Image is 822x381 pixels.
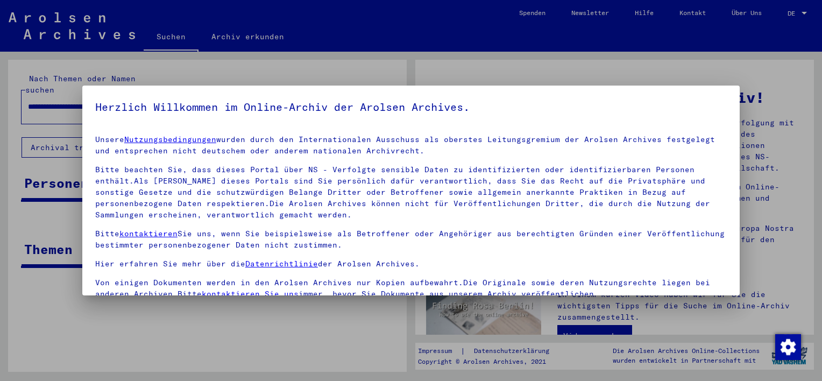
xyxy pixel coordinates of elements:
[95,164,727,221] p: Bitte beachten Sie, dass dieses Portal über NS - Verfolgte sensible Daten zu identifizierten oder...
[775,334,800,359] div: Zustimmung ändern
[245,259,318,269] a: Datenrichtlinie
[119,229,178,238] a: kontaktieren
[95,98,727,116] h5: Herzlich Willkommen im Online-Archiv der Arolsen Archives.
[95,134,727,157] p: Unsere wurden durch den Internationalen Ausschuss als oberstes Leitungsgremium der Arolsen Archiv...
[95,228,727,251] p: Bitte Sie uns, wenn Sie beispielsweise als Betroffener oder Angehöriger aus berechtigten Gründen ...
[202,289,299,299] a: kontaktieren Sie uns
[775,334,801,360] img: Zustimmung ändern
[95,277,727,300] p: Von einigen Dokumenten werden in den Arolsen Archives nur Kopien aufbewahrt.Die Originale sowie d...
[124,135,216,144] a: Nutzungsbedingungen
[95,258,727,270] p: Hier erfahren Sie mehr über die der Arolsen Archives.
